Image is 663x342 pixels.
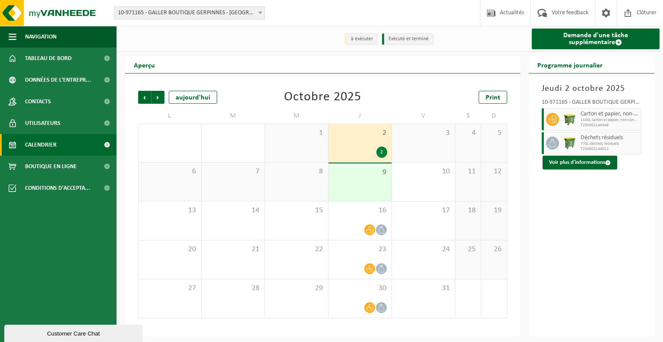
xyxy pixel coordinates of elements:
span: Conditions d'accepta... [25,177,90,199]
h2: Programme journalier [529,56,611,73]
span: 4 [460,128,477,138]
span: 22 [269,245,324,254]
div: aujourd'hui [169,91,217,104]
a: Demande d'une tâche supplémentaire [532,29,660,49]
td: V [392,108,455,124]
span: Suivant [152,91,164,104]
span: 16 [333,206,387,215]
div: Octobre 2025 [284,91,361,104]
span: 1 [269,128,324,138]
span: 26 [486,245,502,254]
a: Print [479,91,507,104]
td: M [202,108,265,124]
span: 10 [396,167,451,176]
span: 7 [206,167,260,176]
td: D [481,108,507,124]
div: 2 [376,147,387,158]
span: 8 [269,167,324,176]
span: 10-971165 - GALLER BOUTIQUE GERPINNES - GERPINNES [114,6,265,19]
span: Contacts [25,91,51,112]
span: Print [486,94,500,101]
td: S [455,108,481,124]
span: 770L déchets résiduels [581,141,639,147]
span: Navigation [25,26,57,48]
span: 17 [396,206,451,215]
span: 1100L carton et papier, non-conditionné (industriel) [581,118,639,123]
span: 9 [333,168,387,177]
span: Précédent [138,91,151,104]
li: à exécuter [344,33,378,45]
iframe: chat widget [4,323,144,342]
span: 29 [269,284,324,293]
span: T250002146848 [581,123,639,128]
span: Tableau de bord [25,48,72,69]
span: 14 [206,206,260,215]
button: Voir plus d'informations [543,156,617,169]
span: 19 [486,206,502,215]
span: 3 [396,128,451,138]
span: Déchets résiduels [581,134,639,141]
span: 6 [143,167,197,176]
span: 30 [333,284,387,293]
span: 25 [460,245,477,254]
span: 15 [269,206,324,215]
img: WB-1100-HPE-GN-50 [563,113,576,126]
span: 5 [486,128,502,138]
span: 20 [143,245,197,254]
span: 13 [143,206,197,215]
li: Exécuté et terminé [382,33,433,45]
span: Calendrier [25,134,57,156]
td: M [265,108,328,124]
div: 10-971165 - GALLER BOUTIQUE GERPINNES - [GEOGRAPHIC_DATA] [542,99,642,108]
span: 2 [333,128,387,138]
h2: Aperçu [125,56,164,73]
span: 31 [396,284,451,293]
span: 10-971165 - GALLER BOUTIQUE GERPINNES - GERPINNES [114,7,265,19]
td: J [328,108,392,124]
td: L [138,108,202,124]
span: Données de l'entrepr... [25,69,91,91]
span: 24 [396,245,451,254]
span: 23 [333,245,387,254]
span: 21 [206,245,260,254]
span: 28 [206,284,260,293]
span: 18 [460,206,477,215]
h3: Jeudi 2 octobre 2025 [542,82,642,95]
span: 27 [143,284,197,293]
span: 11 [460,167,477,176]
span: Carton et papier, non-conditionné (industriel) [581,111,639,118]
img: WB-0770-HPE-GN-50 [563,137,576,150]
span: Boutique en ligne [25,156,77,177]
span: 12 [486,167,502,176]
span: Utilisateurs [25,112,60,134]
span: T250002149012 [581,147,639,152]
